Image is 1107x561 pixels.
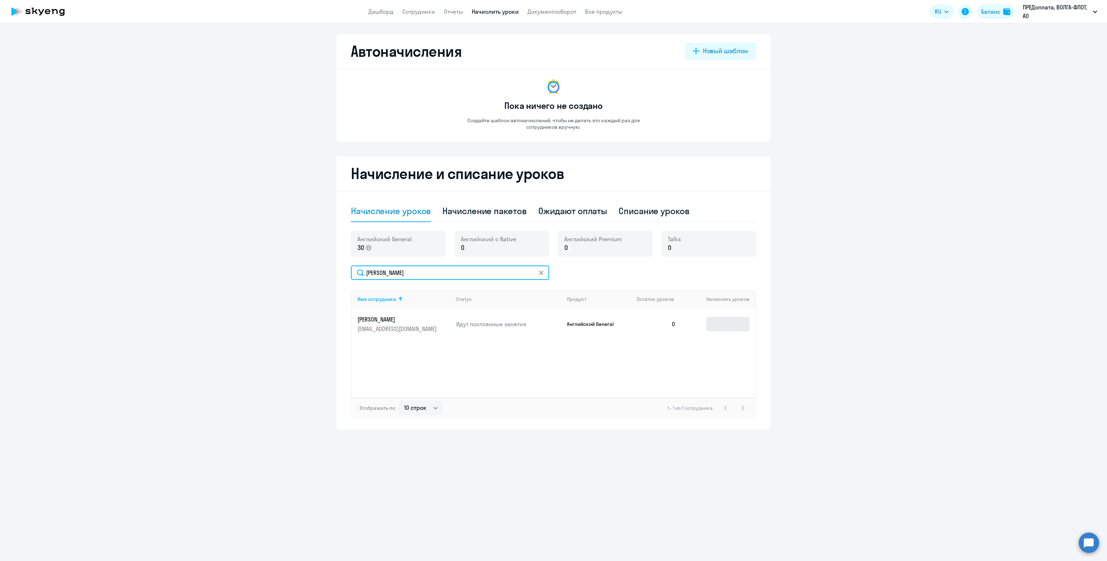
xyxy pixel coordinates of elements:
[567,296,586,302] div: Продукт
[527,8,576,15] a: Документооборот
[977,4,1015,19] button: Балансbalance
[564,235,622,243] span: Английский Premium
[402,8,435,15] a: Сотрудники
[357,243,364,252] span: 30
[585,8,623,15] a: Все продукты
[668,243,671,252] span: 0
[668,235,681,243] span: Talks
[357,296,396,302] div: Имя сотрудника
[357,315,438,323] p: [PERSON_NAME]
[981,7,1000,16] div: Баланс
[631,309,682,339] td: 0
[619,205,690,217] div: Списание уроков
[444,8,463,15] a: Отчеты
[538,205,607,217] div: Ожидают оплаты
[452,117,655,130] p: Создайте шаблон автоначислений, чтобы не делать это каждый раз для сотрудников вручную.
[637,296,674,302] span: Остаток уроков
[456,296,561,302] div: Статус
[564,243,568,252] span: 0
[1023,3,1090,20] p: ПРЕДоплата, ВОЛГА-ФЛОТ, АО
[567,296,631,302] div: Продукт
[545,78,562,95] img: no-data
[930,4,954,19] button: RU
[637,296,682,302] div: Остаток уроков
[456,320,561,328] p: Идут постоянные занятия
[472,8,519,15] a: Начислить уроки
[703,46,748,56] div: Новый шаблон
[357,315,450,333] a: [PERSON_NAME][EMAIL_ADDRESS][DOMAIN_NAME]
[682,289,755,309] th: Начислить уроков
[360,405,396,411] span: Отображать по:
[351,43,462,60] h2: Автоначисления
[504,100,603,111] h3: Пока ничего не создано
[357,296,450,302] div: Имя сотрудника
[351,165,756,182] h2: Начисление и списание уроков
[351,205,431,217] div: Начисление уроков
[456,296,472,302] div: Статус
[461,243,465,252] span: 0
[1019,3,1101,20] button: ПРЕДоплата, ВОЛГА-ФЛОТ, АО
[357,235,412,243] span: Английский General
[567,321,621,327] p: Английский General
[351,265,549,280] input: Поиск по имени, email, продукту или статусу
[685,43,756,60] button: Новый шаблон
[357,325,438,333] p: [EMAIL_ADDRESS][DOMAIN_NAME]
[461,235,516,243] span: Английский с Native
[1003,8,1010,15] img: balance
[368,8,394,15] a: Дашборд
[935,7,941,16] span: RU
[667,405,713,411] span: 1 - 1 из 1 сотрудника
[442,205,526,217] div: Начисление пакетов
